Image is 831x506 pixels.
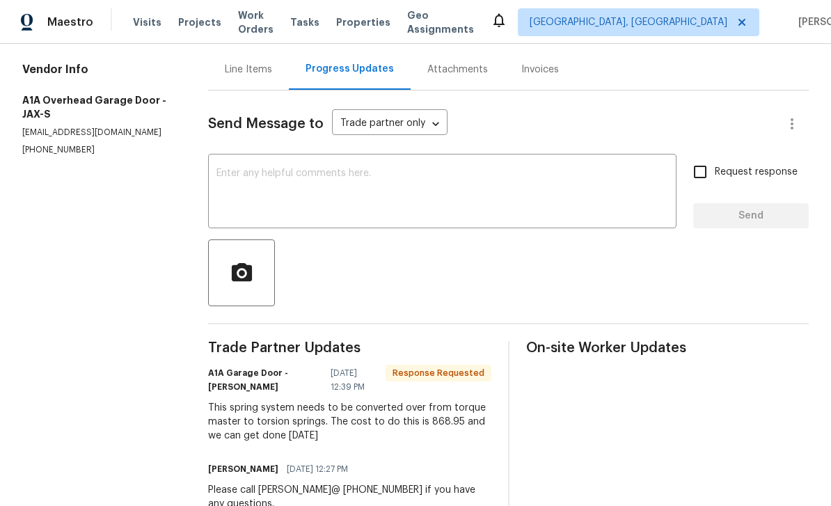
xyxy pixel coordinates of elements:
[208,401,491,443] div: This spring system needs to be converted over from torque master to torsion springs. The cost to ...
[526,341,809,355] span: On-site Worker Updates
[306,62,394,76] div: Progress Updates
[427,63,488,77] div: Attachments
[336,15,390,29] span: Properties
[178,15,221,29] span: Projects
[387,366,490,380] span: Response Requested
[287,462,348,476] span: [DATE] 12:27 PM
[47,15,93,29] span: Maestro
[290,17,319,27] span: Tasks
[530,15,727,29] span: [GEOGRAPHIC_DATA], [GEOGRAPHIC_DATA]
[22,63,175,77] h4: Vendor Info
[208,341,491,355] span: Trade Partner Updates
[22,144,175,156] p: [PHONE_NUMBER]
[208,117,324,131] span: Send Message to
[22,127,175,139] p: [EMAIL_ADDRESS][DOMAIN_NAME]
[133,15,161,29] span: Visits
[238,8,274,36] span: Work Orders
[331,366,377,394] span: [DATE] 12:39 PM
[208,462,278,476] h6: [PERSON_NAME]
[715,165,798,180] span: Request response
[22,93,175,121] h5: A1A Overhead Garage Door - JAX-S
[332,113,448,136] div: Trade partner only
[208,366,322,394] h6: A1A Garage Door - [PERSON_NAME]
[225,63,272,77] div: Line Items
[407,8,474,36] span: Geo Assignments
[521,63,559,77] div: Invoices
